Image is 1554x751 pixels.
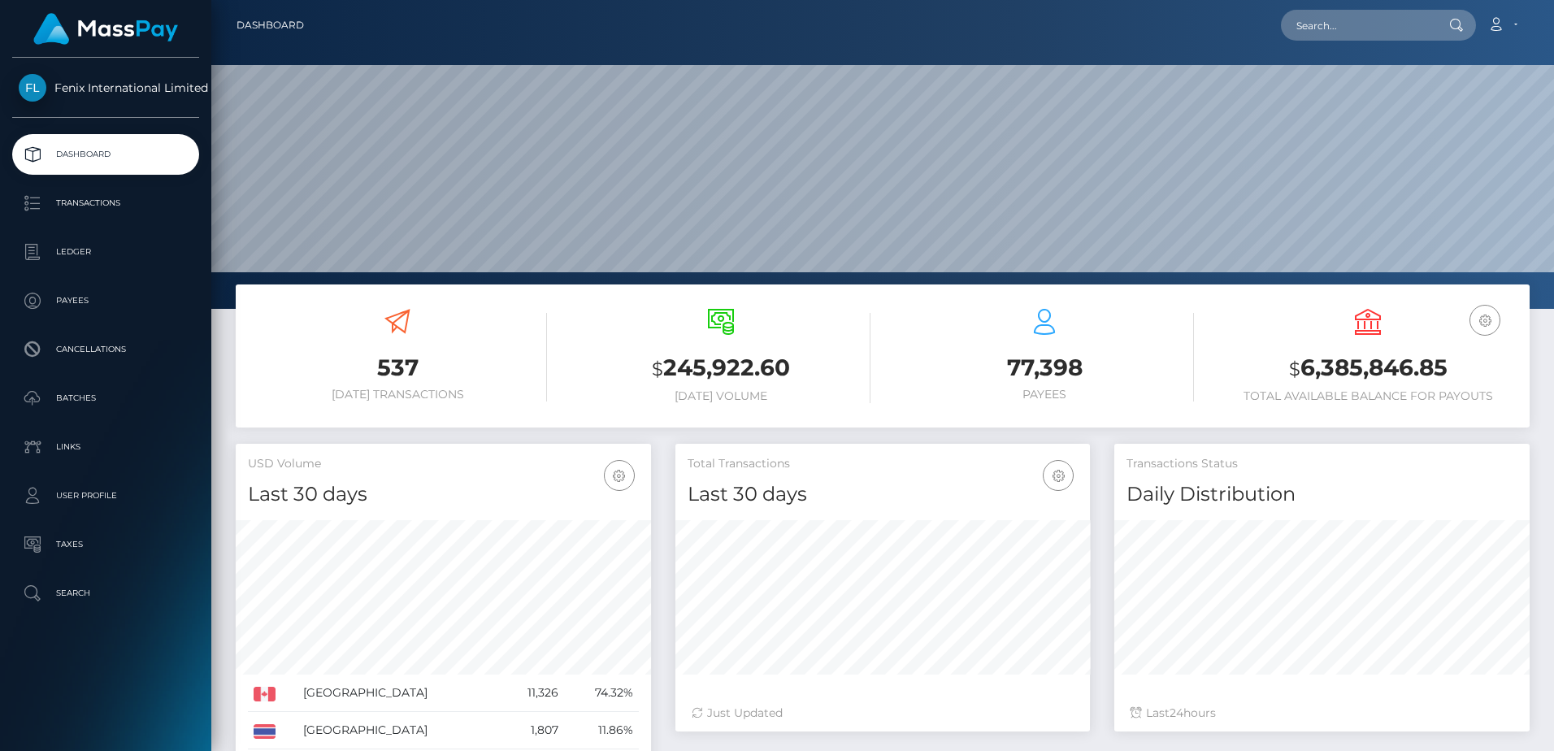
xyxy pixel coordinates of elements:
a: Dashboard [237,8,304,42]
p: Cancellations [19,337,193,362]
a: Batches [12,378,199,419]
a: Search [12,573,199,614]
p: Payees [19,289,193,313]
a: Ledger [12,232,199,272]
h4: Daily Distribution [1126,480,1517,509]
td: [GEOGRAPHIC_DATA] [297,712,501,749]
td: 11.86% [564,712,638,749]
a: Transactions [12,183,199,224]
p: Batches [19,386,193,410]
a: User Profile [12,475,199,516]
span: Fenix International Limited [12,80,199,95]
a: Dashboard [12,134,199,175]
td: [GEOGRAPHIC_DATA] [297,675,501,712]
td: 1,807 [501,712,564,749]
p: Transactions [19,191,193,215]
h3: 6,385,846.85 [1218,352,1517,385]
p: Search [19,581,193,606]
td: 74.32% [564,675,638,712]
img: MassPay Logo [33,13,178,45]
a: Taxes [12,524,199,565]
h3: 537 [248,352,547,384]
h6: Payees [895,388,1194,402]
h6: Total Available Balance for Payouts [1218,389,1517,403]
p: User Profile [19,484,193,508]
h4: Last 30 days [688,480,1079,509]
p: Links [19,435,193,459]
div: Last hours [1131,705,1513,722]
td: 11,326 [501,675,564,712]
small: $ [652,358,663,380]
h3: 245,922.60 [571,352,870,385]
span: 24 [1170,705,1183,720]
h5: Transactions Status [1126,456,1517,472]
a: Payees [12,280,199,321]
p: Dashboard [19,142,193,167]
a: Cancellations [12,329,199,370]
h6: [DATE] Transactions [248,388,547,402]
h6: [DATE] Volume [571,389,870,403]
img: CA.png [254,687,276,701]
p: Taxes [19,532,193,557]
div: Just Updated [692,705,1074,722]
img: TH.png [254,724,276,739]
p: Ledger [19,240,193,264]
a: Links [12,427,199,467]
h4: Last 30 days [248,480,639,509]
h5: Total Transactions [688,456,1079,472]
input: Search... [1281,10,1434,41]
small: $ [1289,358,1300,380]
h5: USD Volume [248,456,639,472]
h3: 77,398 [895,352,1194,384]
img: Fenix International Limited [19,74,46,102]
